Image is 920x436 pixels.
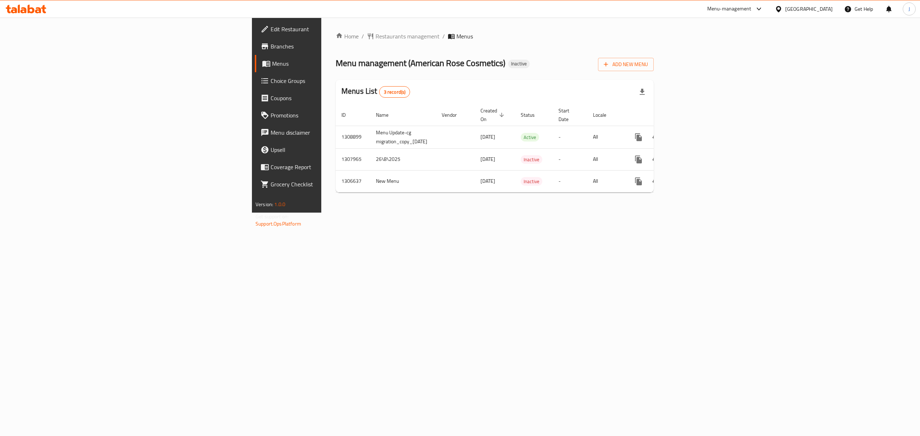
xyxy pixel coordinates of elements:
[508,61,530,67] span: Inactive
[647,173,664,190] button: Change Status
[256,212,289,221] span: Get support on:
[274,200,285,209] span: 1.0.0
[558,106,579,124] span: Start Date
[271,76,400,85] span: Choice Groups
[255,55,406,72] a: Menus
[271,180,400,189] span: Grocery Checklist
[255,158,406,176] a: Coverage Report
[521,177,542,186] span: Inactive
[521,155,542,164] div: Inactive
[634,83,651,101] div: Export file
[630,173,647,190] button: more
[336,55,505,71] span: Menu management ( American Rose Cosmetics )
[271,25,400,33] span: Edit Restaurant
[442,111,466,119] span: Vendor
[336,32,654,41] nav: breadcrumb
[271,145,400,154] span: Upsell
[341,86,410,98] h2: Menus List
[376,111,398,119] span: Name
[271,42,400,51] span: Branches
[272,59,400,68] span: Menus
[271,163,400,171] span: Coverage Report
[908,5,910,13] span: J
[480,106,506,124] span: Created On
[553,126,587,148] td: -
[255,20,406,38] a: Edit Restaurant
[521,133,539,142] span: Active
[376,32,440,41] span: Restaurants management
[521,156,542,164] span: Inactive
[553,170,587,192] td: -
[587,126,624,148] td: All
[341,111,355,119] span: ID
[647,151,664,168] button: Change Status
[624,104,705,126] th: Actions
[480,132,495,142] span: [DATE]
[379,86,410,98] div: Total records count
[587,148,624,170] td: All
[255,124,406,141] a: Menu disclaimer
[256,200,273,209] span: Version:
[255,89,406,107] a: Coupons
[480,176,495,186] span: [DATE]
[379,89,410,96] span: 3 record(s)
[707,5,751,13] div: Menu-management
[255,141,406,158] a: Upsell
[336,104,705,193] table: enhanced table
[255,107,406,124] a: Promotions
[553,148,587,170] td: -
[255,72,406,89] a: Choice Groups
[508,60,530,68] div: Inactive
[630,129,647,146] button: more
[255,176,406,193] a: Grocery Checklist
[647,129,664,146] button: Change Status
[785,5,833,13] div: [GEOGRAPHIC_DATA]
[587,170,624,192] td: All
[271,128,400,137] span: Menu disclaimer
[521,111,544,119] span: Status
[256,219,301,228] a: Support.OpsPlatform
[521,177,542,186] div: Inactive
[593,111,616,119] span: Locale
[480,154,495,164] span: [DATE]
[598,58,654,71] button: Add New Menu
[442,32,445,41] li: /
[271,94,400,102] span: Coupons
[630,151,647,168] button: more
[456,32,473,41] span: Menus
[255,38,406,55] a: Branches
[271,111,400,120] span: Promotions
[604,60,648,69] span: Add New Menu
